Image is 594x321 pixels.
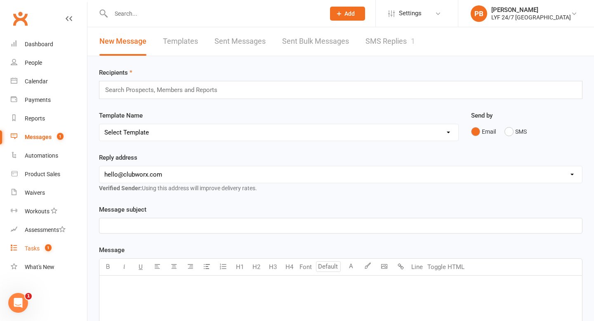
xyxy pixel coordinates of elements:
[504,124,527,139] button: SMS
[25,97,51,103] div: Payments
[25,208,49,215] div: Workouts
[214,27,266,56] a: Sent Messages
[25,134,52,140] div: Messages
[11,91,87,109] a: Payments
[11,146,87,165] a: Automations
[11,258,87,276] a: What's New
[11,109,87,128] a: Reports
[25,78,48,85] div: Calendar
[25,59,42,66] div: People
[132,259,149,275] button: U
[411,37,415,45] div: 1
[57,133,64,140] span: 1
[264,259,281,275] button: H3
[25,264,54,270] div: What's New
[99,153,137,163] label: Reply address
[25,152,58,159] div: Automations
[8,293,28,313] iframe: Intercom live chat
[99,27,146,56] a: New Message
[45,244,52,251] span: 1
[425,259,467,275] button: Toggle HTML
[99,245,125,255] label: Message
[330,7,365,21] button: Add
[248,259,264,275] button: H2
[25,115,45,122] div: Reports
[99,205,146,215] label: Message subject
[25,189,45,196] div: Waivers
[343,259,359,275] button: A
[409,259,425,275] button: Line
[365,27,415,56] a: SMS Replies1
[11,165,87,184] a: Product Sales
[99,185,257,191] span: Using this address will improve delivery rates.
[104,85,225,95] input: Search Prospects, Members and Reports
[11,202,87,221] a: Workouts
[25,245,40,252] div: Tasks
[25,293,32,300] span: 1
[108,8,319,19] input: Search...
[163,27,198,56] a: Templates
[11,54,87,72] a: People
[297,259,314,275] button: Font
[471,124,496,139] button: Email
[471,111,493,120] label: Send by
[491,14,571,21] div: LYF 24/7 [GEOGRAPHIC_DATA]
[139,263,143,271] span: U
[11,239,87,258] a: Tasks 1
[281,259,297,275] button: H4
[25,41,53,47] div: Dashboard
[471,5,487,22] div: PB
[11,184,87,202] a: Waivers
[99,111,143,120] label: Template Name
[344,10,355,17] span: Add
[11,128,87,146] a: Messages 1
[399,4,422,23] span: Settings
[25,227,66,233] div: Assessments
[99,68,132,78] label: Recipients
[11,35,87,54] a: Dashboard
[231,259,248,275] button: H1
[11,72,87,91] a: Calendar
[282,27,349,56] a: Sent Bulk Messages
[10,8,31,29] a: Clubworx
[25,171,60,177] div: Product Sales
[99,185,142,191] strong: Verified Sender:
[491,6,571,14] div: [PERSON_NAME]
[316,261,341,272] input: Default
[11,221,87,239] a: Assessments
